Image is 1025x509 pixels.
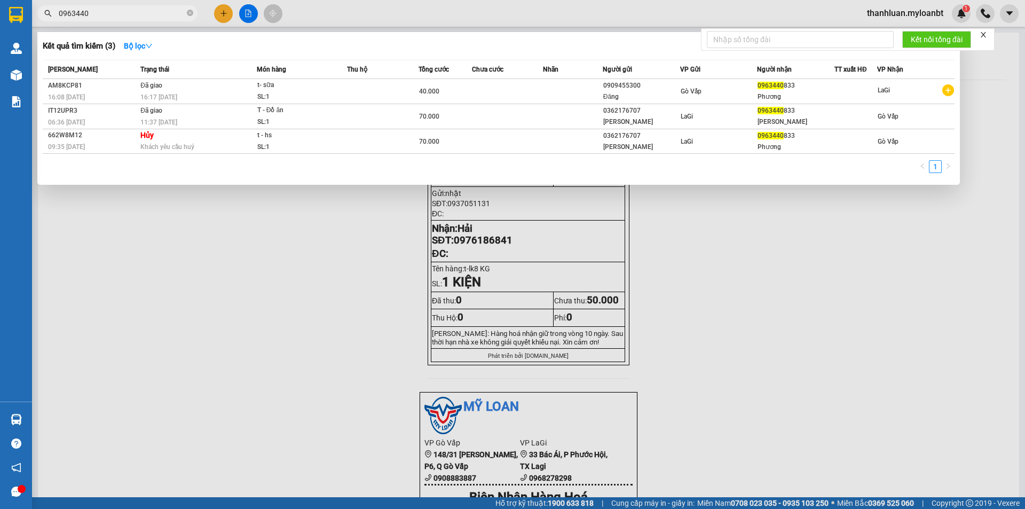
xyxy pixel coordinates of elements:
h3: Kết quả tìm kiếm ( 3 ) [43,41,115,52]
span: Khách yêu cầu huỷ [140,143,194,151]
span: question-circle [11,438,21,449]
div: 0362176707 [603,105,680,116]
button: Kết nối tổng đài [902,31,971,48]
img: warehouse-icon [11,43,22,54]
div: SL: 1 [257,91,337,103]
div: 662W8M12 [48,130,137,141]
span: Người nhận [757,66,792,73]
img: warehouse-icon [11,414,22,425]
span: 0963440 [758,107,784,114]
span: right [945,163,951,169]
span: 09:35 [DATE] [48,143,85,151]
span: 16:17 [DATE] [140,93,177,101]
a: 1 [929,161,941,173]
strong: Hủy [140,131,154,139]
span: close [980,31,987,38]
span: LaGi [681,138,693,145]
img: logo.jpg [5,5,43,43]
li: 1 [929,160,942,173]
div: [PERSON_NAME] [603,116,680,128]
span: Nhãn [543,66,558,73]
span: Đã giao [140,82,162,89]
span: plus-circle [942,84,954,96]
div: AM8KCP81 [48,80,137,91]
div: t - hs [257,130,337,142]
div: Đăng [603,91,680,103]
div: SL: 1 [257,116,337,128]
button: Bộ lọcdown [115,37,161,54]
strong: Bộ lọc [124,42,153,50]
span: 16:08 [DATE] [48,93,85,101]
span: TT xuất HĐ [834,66,867,73]
b: 33 Bác Ái, P Phước Hội, TX Lagi [74,59,139,79]
span: search [44,10,52,17]
span: LaGi [681,113,693,120]
div: t- sữa [257,80,337,91]
span: [PERSON_NAME] [48,66,98,73]
span: 70.000 [419,113,439,120]
li: Mỹ Loan [5,5,155,26]
div: SL: 1 [257,142,337,153]
span: notification [11,463,21,473]
span: 0963440 [758,82,784,89]
li: VP LaGi [74,45,142,57]
b: 148/31 [PERSON_NAME], P6, Q Gò Vấp [5,59,64,91]
span: 40.000 [419,88,439,95]
button: right [942,160,955,173]
div: 0362176707 [603,130,680,142]
div: T - Đồ ăn [257,105,337,116]
span: 11:37 [DATE] [140,119,177,126]
span: VP Gửi [680,66,700,73]
span: Gò Vấp [681,88,701,95]
div: [PERSON_NAME] [758,116,834,128]
span: Món hàng [257,66,286,73]
span: Thu hộ [347,66,367,73]
span: down [145,42,153,50]
div: 833 [758,80,834,91]
span: environment [74,59,81,67]
span: Trạng thái [140,66,169,73]
li: VP Gò Vấp [5,45,74,57]
div: 833 [758,105,834,116]
div: Phương [758,142,834,153]
div: Phương [758,91,834,103]
div: [PERSON_NAME] [603,142,680,153]
li: Next Page [942,160,955,173]
div: 0909455300 [603,80,680,91]
span: message [11,487,21,497]
span: left [919,163,926,169]
span: close-circle [187,9,193,19]
span: 06:36 [DATE] [48,119,85,126]
button: left [916,160,929,173]
img: warehouse-icon [11,69,22,81]
li: Previous Page [916,160,929,173]
img: logo-vxr [9,7,23,23]
span: close-circle [187,10,193,16]
span: VP Nhận [877,66,903,73]
span: environment [5,59,13,67]
input: Nhập số tổng đài [707,31,894,48]
span: Gò Vấp [878,113,898,120]
span: Chưa cước [472,66,503,73]
span: Gò Vấp [878,138,898,145]
div: IT12UPR3 [48,105,137,116]
span: LaGi [878,87,890,94]
span: Kết nối tổng đài [911,34,963,45]
span: Đã giao [140,107,162,114]
div: 833 [758,130,834,142]
span: 0963440 [758,132,784,139]
img: solution-icon [11,96,22,107]
span: Người gửi [603,66,632,73]
span: 70.000 [419,138,439,145]
span: Tổng cước [419,66,449,73]
input: Tìm tên, số ĐT hoặc mã đơn [59,7,185,19]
